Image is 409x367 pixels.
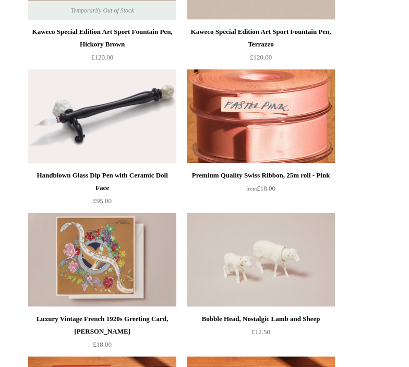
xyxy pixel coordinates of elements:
[28,313,176,356] a: Luxury Vintage French 1920s Greeting Card, [PERSON_NAME] £18.00
[28,26,176,68] a: Kaweco Special Edition Art Sport Fountain Pen, Hickory Brown £120.00
[93,340,112,348] span: £18.00
[31,26,174,51] div: Kaweco Special Edition Art Sport Fountain Pen, Hickory Brown
[31,313,174,338] div: Luxury Vintage French 1920s Greeting Card, [PERSON_NAME]
[189,26,332,51] div: Kaweco Special Edition Art Sport Fountain Pen, Terrazzo
[189,169,332,182] div: Premium Quality Swiss Ribbon, 25m roll - Pink
[187,69,335,163] a: Premium Quality Swiss Ribbon, 25m roll - Pink Premium Quality Swiss Ribbon, 25m roll - Pink
[28,213,176,307] img: Luxury Vintage French 1920s Greeting Card, Verlaine Poem
[250,53,272,61] span: £120.00
[187,69,335,163] img: Premium Quality Swiss Ribbon, 25m roll - Pink
[251,328,270,336] span: £12.50
[187,169,335,212] a: Premium Quality Swiss Ribbon, 25m roll - Pink from£18.00
[189,313,332,325] div: Bobble Head, Nostalgic Lamb and Sheep
[31,169,174,194] div: Handblown Glass Dip Pen with Ceramic Doll Face
[28,213,176,307] a: Luxury Vintage French 1920s Greeting Card, Verlaine Poem Luxury Vintage French 1920s Greeting Car...
[246,184,275,192] span: £18.00
[187,213,335,307] img: Bobble Head, Nostalgic Lamb and Sheep
[187,313,335,356] a: Bobble Head, Nostalgic Lamb and Sheep £12.50
[93,197,112,205] span: £95.00
[60,1,144,20] span: Temporarily Out of Stock
[28,69,176,163] a: Handblown Glass Dip Pen with Ceramic Doll Face Handblown Glass Dip Pen with Ceramic Doll Face
[187,213,335,307] a: Bobble Head, Nostalgic Lamb and Sheep Bobble Head, Nostalgic Lamb and Sheep
[187,26,335,68] a: Kaweco Special Edition Art Sport Fountain Pen, Terrazzo £120.00
[28,169,176,212] a: Handblown Glass Dip Pen with Ceramic Doll Face £95.00
[246,186,257,192] span: from
[91,53,113,61] span: £120.00
[28,69,176,163] img: Handblown Glass Dip Pen with Ceramic Doll Face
